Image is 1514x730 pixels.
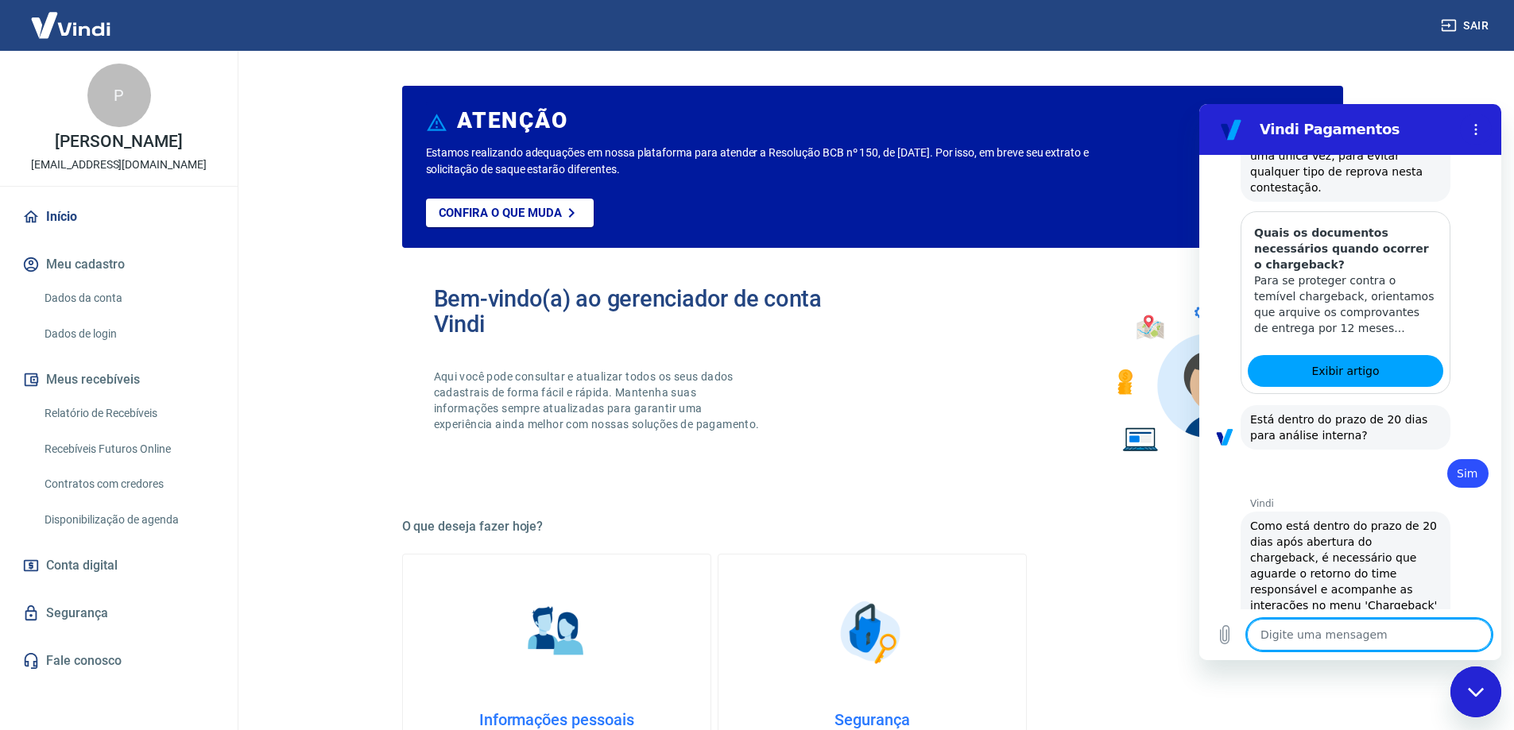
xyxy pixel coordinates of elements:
[55,133,182,150] p: [PERSON_NAME]
[439,206,562,220] p: Confira o que muda
[1199,104,1501,660] iframe: Janela de mensagens
[517,593,596,672] img: Informações pessoais
[428,710,685,729] h4: Informações pessoais
[46,554,118,577] span: Conta digital
[38,318,219,350] a: Dados de login
[19,643,219,678] a: Fale conosco
[19,548,219,583] a: Conta digital
[19,362,219,397] button: Meus recebíveis
[832,593,912,672] img: Segurança
[19,199,219,234] a: Início
[38,433,219,465] a: Recebíveis Futuros Online
[19,247,219,282] button: Meu cadastro
[1450,666,1501,717] iframe: Botão para abrir a janela de mensagens, conversa em andamento
[38,504,219,536] a: Disponibilização de agenda
[38,397,219,430] a: Relatório de Recebíveis
[434,369,763,432] p: Aqui você pode consultar e atualizar todos os seus dados cadastrais de forma fácil e rápida. Mant...
[1438,11,1495,41] button: Sair
[434,286,873,337] h2: Bem-vindo(a) ao gerenciador de conta Vindi
[19,1,122,49] img: Vindi
[19,596,219,631] a: Segurança
[38,468,219,500] a: Contratos com credores
[457,113,567,129] h6: ATENÇÃO
[402,519,1343,535] h5: O que deseja fazer hoje?
[1103,286,1311,462] img: Imagem de um avatar masculino com diversos icones exemplificando as funcionalidades do gerenciado...
[426,145,1140,178] p: Estamos realizando adequações em nossa plataforma para atender a Resolução BCB nº 150, de [DATE]....
[87,64,151,127] div: P
[744,710,1001,729] h4: Segurança
[31,156,207,173] p: [EMAIL_ADDRESS][DOMAIN_NAME]
[426,199,594,227] a: Confira o que muda
[38,282,219,315] a: Dados da conta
